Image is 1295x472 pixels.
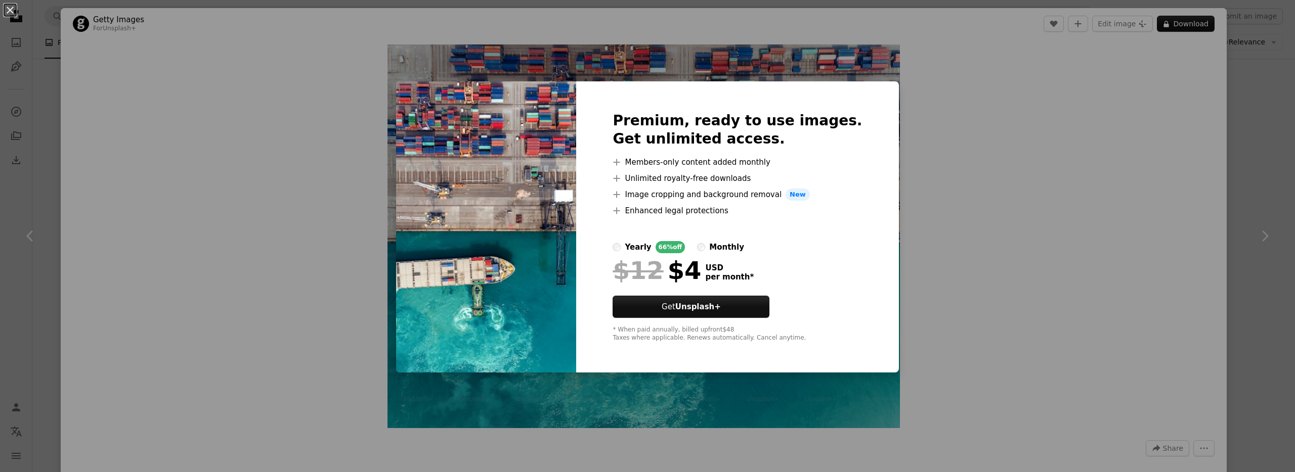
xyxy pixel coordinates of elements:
[613,156,862,168] li: Members-only content added monthly
[705,263,754,272] span: USD
[613,326,862,342] div: * When paid annually, billed upfront $48 Taxes where applicable. Renews automatically. Cancel any...
[613,257,701,284] div: $4
[613,112,862,148] h2: Premium, ready to use images. Get unlimited access.
[705,272,754,281] span: per month *
[613,205,862,217] li: Enhanced legal protections
[786,188,810,201] span: New
[697,243,705,251] input: monthly
[656,241,685,253] div: 66% off
[396,81,576,372] img: premium_photo-1661879937750-3c071ab344a2
[709,241,744,253] div: monthly
[613,188,862,201] li: Image cropping and background removal
[675,302,721,311] strong: Unsplash+
[613,257,663,284] span: $12
[613,172,862,184] li: Unlimited royalty-free downloads
[613,243,621,251] input: yearly66%off
[613,296,769,318] button: GetUnsplash+
[625,241,651,253] div: yearly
